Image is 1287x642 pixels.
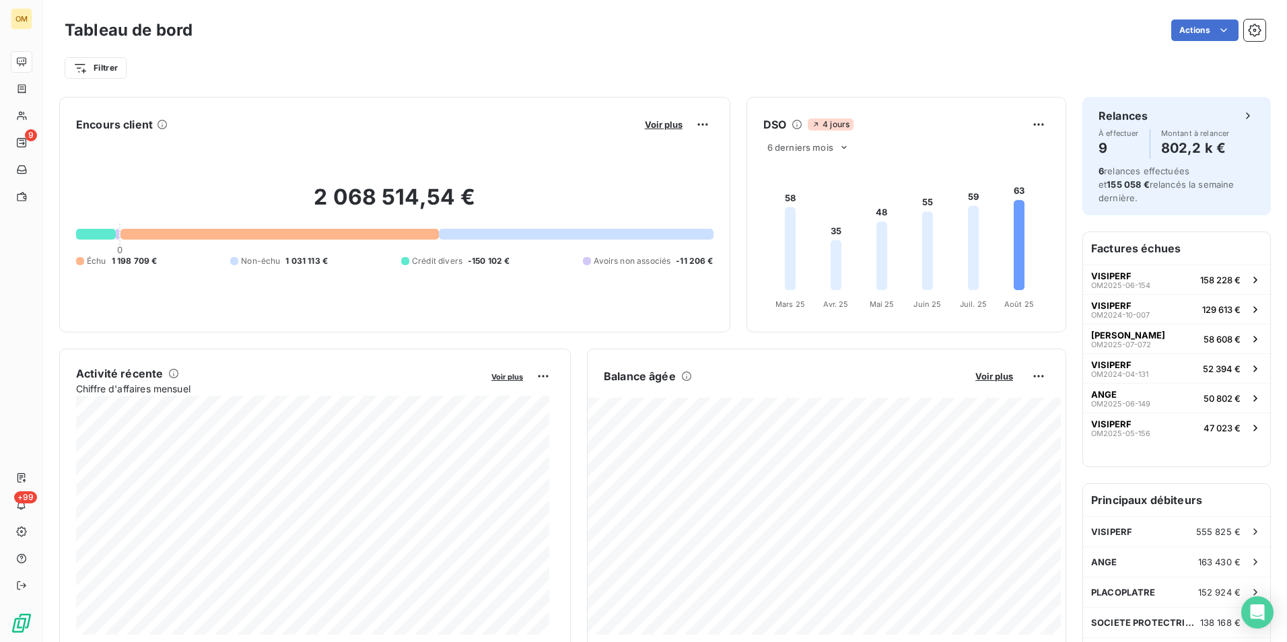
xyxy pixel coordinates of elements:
[1083,264,1270,294] button: VISIPERFOM2025-06-154158 228 €
[412,255,462,267] span: Crédit divers
[487,370,527,382] button: Voir plus
[11,612,32,634] img: Logo LeanPay
[1161,129,1230,137] span: Montant à relancer
[1091,587,1156,598] span: PLACOPLATRE
[1099,166,1234,203] span: relances effectuées et relancés la semaine dernière.
[1083,484,1270,516] h6: Principaux débiteurs
[960,299,987,309] tspan: Juil. 25
[1107,179,1149,190] span: 155 058 €
[1091,400,1150,408] span: OM2025-06-149
[913,299,941,309] tspan: Juin 25
[1091,526,1132,537] span: VISIPERF
[76,184,714,224] h2: 2 068 514,54 €
[823,299,848,309] tspan: Avr. 25
[1083,353,1270,383] button: VISIPERFOM2024-04-13152 394 €
[11,8,32,30] div: OM
[468,255,510,267] span: -150 102 €
[767,142,833,153] span: 6 derniers mois
[11,132,32,153] a: 9
[1200,617,1241,628] span: 138 168 €
[1083,232,1270,264] h6: Factures échues
[1198,587,1241,598] span: 152 924 €
[1091,359,1132,370] span: VISIPERF
[1083,383,1270,413] button: ANGEOM2025-06-14950 802 €
[1196,526,1241,537] span: 555 825 €
[1161,137,1230,159] h4: 802,2 k €
[1091,419,1132,429] span: VISIPERF
[1091,311,1150,319] span: OM2024-10-007
[14,491,37,503] span: +99
[1203,363,1241,374] span: 52 394 €
[1091,300,1132,311] span: VISIPERF
[676,255,713,267] span: -11 206 €
[594,255,670,267] span: Avoirs non associés
[76,382,482,396] span: Chiffre d'affaires mensuel
[112,255,158,267] span: 1 198 709 €
[1204,334,1241,345] span: 58 608 €
[1091,271,1132,281] span: VISIPERF
[1083,413,1270,442] button: VISIPERFOM2025-05-15647 023 €
[87,255,106,267] span: Échu
[641,118,687,131] button: Voir plus
[971,370,1017,382] button: Voir plus
[1004,299,1034,309] tspan: Août 25
[763,116,786,133] h6: DSO
[1099,137,1139,159] h4: 9
[975,371,1013,382] span: Voir plus
[1171,20,1239,41] button: Actions
[1091,330,1165,341] span: [PERSON_NAME]
[76,365,163,382] h6: Activité récente
[1200,275,1241,285] span: 158 228 €
[1091,370,1148,378] span: OM2024-04-131
[1099,108,1148,124] h6: Relances
[1083,294,1270,324] button: VISIPERFOM2024-10-007129 613 €
[808,118,854,131] span: 4 jours
[645,119,683,130] span: Voir plus
[1204,423,1241,433] span: 47 023 €
[1198,557,1241,567] span: 163 430 €
[1091,389,1117,400] span: ANGE
[775,299,805,309] tspan: Mars 25
[491,372,523,382] span: Voir plus
[285,255,328,267] span: 1 031 113 €
[1099,166,1104,176] span: 6
[65,18,193,42] h3: Tableau de bord
[1099,129,1139,137] span: À effectuer
[869,299,894,309] tspan: Mai 25
[65,57,127,79] button: Filtrer
[1091,341,1151,349] span: OM2025-07-072
[1091,557,1117,567] span: ANGE
[1091,429,1150,437] span: OM2025-05-156
[241,255,280,267] span: Non-échu
[1204,393,1241,404] span: 50 802 €
[1083,324,1270,353] button: [PERSON_NAME]OM2025-07-07258 608 €
[604,368,676,384] h6: Balance âgée
[1241,596,1274,629] div: Open Intercom Messenger
[25,129,37,141] span: 9
[1202,304,1241,315] span: 129 613 €
[1091,281,1150,289] span: OM2025-06-154
[117,244,123,255] span: 0
[76,116,153,133] h6: Encours client
[1091,617,1200,628] span: SOCIETE PROTECTRICE DES ANIMAUX - SPA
